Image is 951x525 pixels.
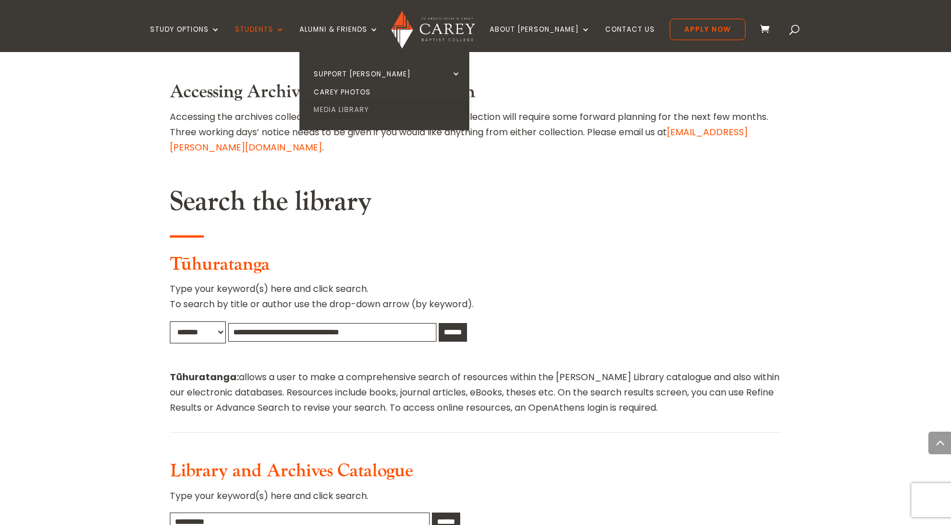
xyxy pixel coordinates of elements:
[299,25,379,52] a: Alumni & Friends
[605,25,655,52] a: Contact Us
[235,25,285,52] a: Students
[670,19,746,40] a: Apply Now
[170,369,781,416] p: allows a user to make a comprehensive search of resources within the [PERSON_NAME] Library catalo...
[170,461,781,488] h3: Library and Archives Catalogue
[170,254,781,281] h3: Tūhuratanga
[391,11,474,49] img: Carey Baptist College
[170,371,239,384] strong: Tūhuratanga:
[170,281,781,321] p: Type your keyword(s) here and click search. To search by title or author use the drop-down arrow ...
[302,83,472,101] a: Carey Photos
[170,109,781,156] p: Accessing the archives collection or books that are in the stack collection will require some for...
[170,81,781,109] h3: Accessing Archives and Stack Collection
[170,186,781,224] h2: Search the library
[302,65,472,83] a: Support [PERSON_NAME]
[490,25,590,52] a: About [PERSON_NAME]
[150,25,220,52] a: Study Options
[170,488,781,513] p: Type your keyword(s) here and click search.
[302,101,472,119] a: Media Library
